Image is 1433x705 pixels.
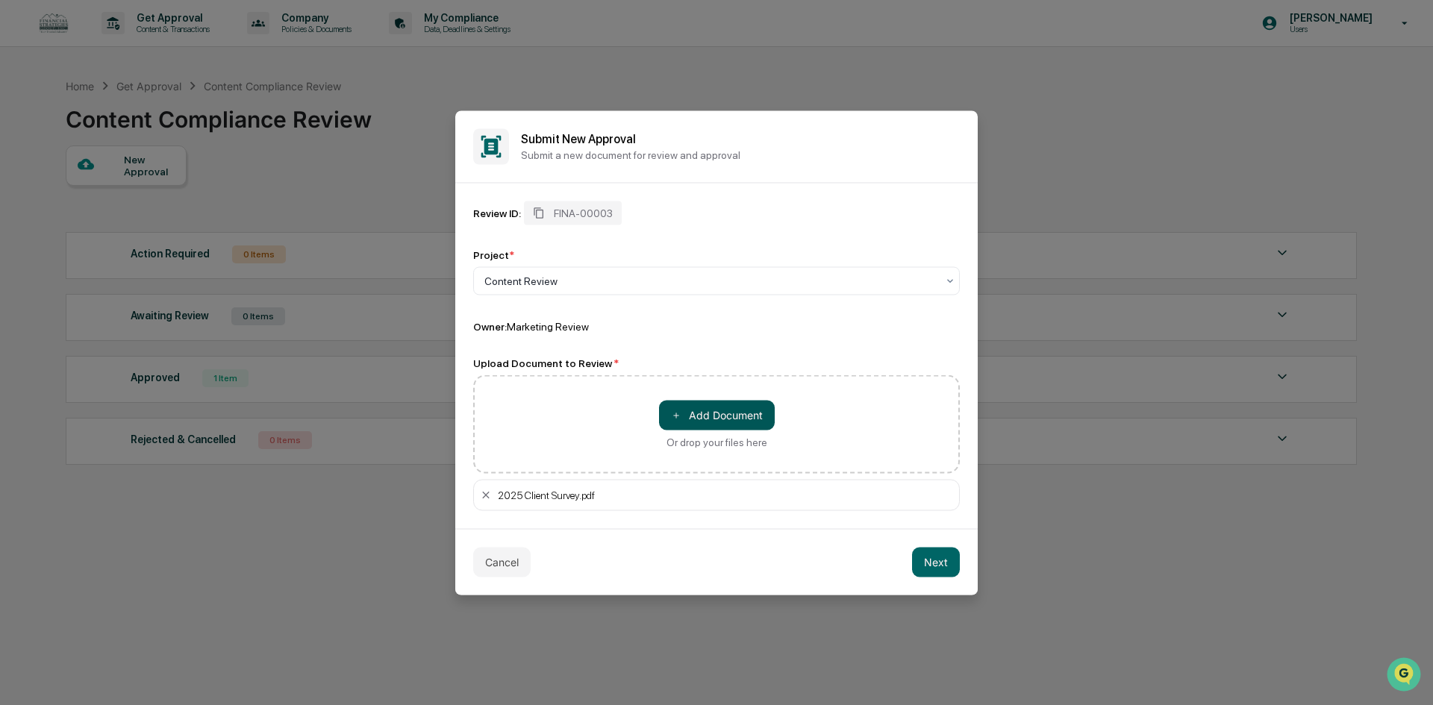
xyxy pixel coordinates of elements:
a: 🗄️Attestations [102,182,191,209]
div: 2025 Client Survey.pdf [498,489,953,501]
a: 🖐️Preclearance [9,182,102,209]
button: Next [912,547,960,577]
p: How can we help? [15,31,272,55]
iframe: Open customer support [1385,656,1426,696]
span: Owner: [473,320,507,332]
div: Start new chat [51,114,245,129]
div: Project [473,248,514,260]
span: Attestations [123,188,185,203]
div: Review ID: [473,207,521,219]
span: Preclearance [30,188,96,203]
button: Cancel [473,547,531,577]
span: ＋ [671,408,681,422]
div: 🗄️ [108,189,120,201]
span: Marketing Review [507,320,589,332]
div: 🔎 [15,218,27,230]
img: 1746055101610-c473b297-6a78-478c-a979-82029cc54cd1 [15,114,42,141]
span: Pylon [149,253,181,264]
h2: Submit New Approval [521,132,960,146]
p: Submit a new document for review and approval [521,149,960,161]
span: Data Lookup [30,216,94,231]
div: Upload Document to Review [473,357,960,369]
div: 🖐️ [15,189,27,201]
button: Start new chat [254,119,272,137]
button: Or drop your files here [659,400,775,430]
a: Powered byPylon [105,252,181,264]
div: We're available if you need us! [51,129,189,141]
span: FINA-00003 [554,207,613,219]
a: 🔎Data Lookup [9,210,100,237]
div: Or drop your files here [666,436,767,448]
